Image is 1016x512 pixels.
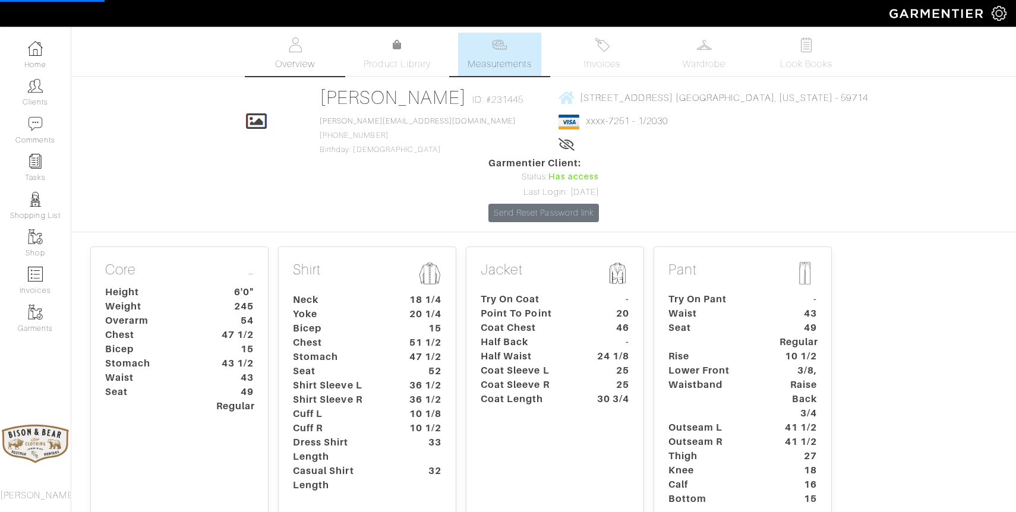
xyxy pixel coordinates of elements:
[683,57,725,71] span: Wardrobe
[771,292,826,306] dt: -
[395,435,450,464] dt: 33
[284,393,395,407] dt: Shirt Sleeve R
[559,115,579,129] img: visa-934b35602734be37eb7d5d7e5dbcd2044c359bf20a24dc3361ca3fa54326a8a7.png
[584,57,620,71] span: Invoices
[207,342,263,356] dt: 15
[660,435,771,449] dt: Outseam R
[28,154,43,169] img: reminder-icon-8004d30b9f0a5d33ae49ab947aed9ed385cf756f9e5892f1edd6e32f2345188e.png
[771,364,826,421] dt: 3/8, Raise Back 3/4
[284,364,395,378] dt: Seat
[395,336,450,350] dt: 51 1/2
[207,328,263,342] dt: 47 1/2
[356,38,439,71] a: Product Library
[395,321,450,336] dt: 15
[320,87,466,108] a: [PERSON_NAME]
[697,37,712,52] img: wardrobe-487a4870c1b7c33e795ec22d11cfc2ed9d08956e64fb3008fe2437562e282088.svg
[207,299,263,314] dt: 245
[472,392,583,406] dt: Coat Length
[765,33,848,76] a: Look Books
[559,90,868,105] a: [STREET_ADDRESS] [GEOGRAPHIC_DATA], [US_STATE] - 59714
[793,261,817,285] img: msmt-pant-icon-b5f0be45518e7579186d657110a8042fb0a286fe15c7a31f2bf2767143a10412.png
[472,306,583,321] dt: Point To Point
[771,306,826,321] dt: 43
[96,314,207,328] dt: Overarm
[96,342,207,356] dt: Bicep
[28,78,43,93] img: clients-icon-6bae9207a08558b7cb47a8932f037763ab4055f8c8b6bfacd5dc20c3e0201464.png
[284,321,395,336] dt: Bicep
[395,464,450,492] dt: 32
[771,321,826,349] dt: 49 Regular
[548,170,599,184] span: Has access
[96,285,207,299] dt: Height
[395,293,450,307] dt: 18 1/4
[395,407,450,421] dt: 10 1/8
[583,349,638,364] dt: 24 1/8
[780,57,833,71] span: Look Books
[96,299,207,314] dt: Weight
[472,378,583,392] dt: Coat Sleeve R
[660,349,771,364] dt: Rise
[660,478,771,492] dt: Calf
[207,371,263,385] dt: 43
[660,449,771,463] dt: Thigh
[275,57,315,71] span: Overview
[472,335,583,349] dt: Half Back
[771,478,826,492] dt: 16
[28,41,43,56] img: dashboard-icon-dbcd8f5a0b271acd01030246c82b418ddd0df26cd7fceb0bd07c9910d44c42f6.png
[660,463,771,478] dt: Knee
[660,364,771,421] dt: Lower Front Waistband
[284,378,395,393] dt: Shirt Sleeve L
[472,93,524,107] span: ID: #231445
[560,33,643,76] a: Invoices
[320,117,516,125] a: [PERSON_NAME][EMAIL_ADDRESS][DOMAIN_NAME]
[771,492,826,506] dt: 15
[96,356,207,371] dt: Stomach
[660,292,771,306] dt: Try On Pant
[284,421,395,435] dt: Cuff R
[799,37,814,52] img: todo-9ac3debb85659649dc8f770b8b6100bb5dab4b48dedcbae339e5042a72dfd3cc.svg
[28,116,43,131] img: comment-icon-a0a6a9ef722e966f86d9cbdc48e553b5cf19dbc54f86b18d962a5391bc8f6eb6.png
[488,186,599,199] div: Last Login: [DATE]
[472,364,583,378] dt: Coat Sleeve L
[207,285,263,299] dt: 6'0"
[771,421,826,435] dt: 41 1/2
[284,336,395,350] dt: Chest
[481,261,629,287] p: Jacket
[364,57,431,71] span: Product Library
[771,435,826,449] dt: 41 1/2
[207,314,263,328] dt: 54
[395,350,450,364] dt: 47 1/2
[580,92,868,103] span: [STREET_ADDRESS] [GEOGRAPHIC_DATA], [US_STATE] - 59714
[288,37,302,52] img: basicinfo-40fd8af6dae0f16599ec9e87c0ef1c0a1fdea2edbe929e3d69a839185d80c458.svg
[395,378,450,393] dt: 36 1/2
[28,229,43,244] img: garments-icon-b7da505a4dc4fd61783c78ac3ca0ef83fa9d6f193b1c9dc38574b1d14d53ca28.png
[254,33,337,76] a: Overview
[105,261,254,281] p: Core
[583,292,638,306] dt: -
[660,421,771,435] dt: Outseam L
[488,156,599,170] span: Garmentier Client:
[96,328,207,342] dt: Chest
[284,350,395,364] dt: Stomach
[884,3,992,24] img: garmentier-logo-header-white-b43fb05a5012e4ada735d5af1a66efaba907eab6374d6393d1fbf88cb4ef424d.png
[492,37,507,52] img: measurements-466bbee1fd09ba9460f595b01e5d73f9e2bff037440d3c8f018324cb6cdf7a4a.svg
[771,349,826,364] dt: 10 1/2
[472,349,583,364] dt: Half Waist
[583,321,638,335] dt: 46
[284,293,395,307] dt: Neck
[207,356,263,371] dt: 43 1/2
[468,57,532,71] span: Measurements
[595,37,610,52] img: orders-27d20c2124de7fd6de4e0e44c1d41de31381a507db9b33961299e4e07d508b8c.svg
[668,261,817,287] p: Pant
[395,421,450,435] dt: 10 1/2
[660,306,771,321] dt: Waist
[28,305,43,320] img: garments-icon-b7da505a4dc4fd61783c78ac3ca0ef83fa9d6f193b1c9dc38574b1d14d53ca28.png
[662,33,746,76] a: Wardrobe
[583,392,638,406] dt: 30 3/4
[96,371,207,385] dt: Waist
[771,463,826,478] dt: 18
[395,393,450,407] dt: 36 1/2
[96,385,207,413] dt: Seat
[583,378,638,392] dt: 25
[458,33,542,76] a: Measurements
